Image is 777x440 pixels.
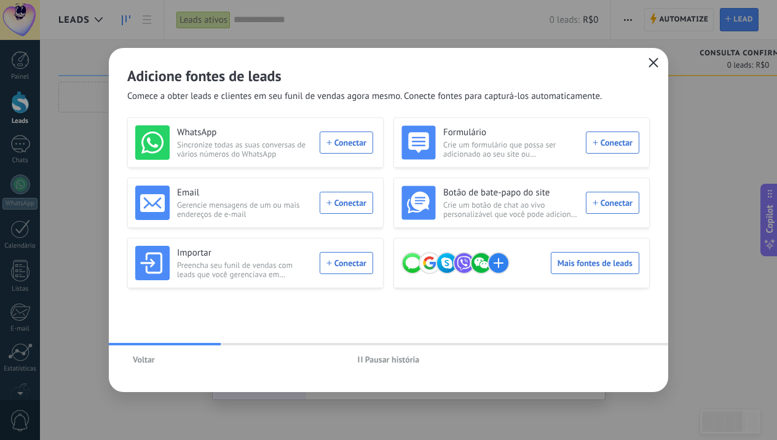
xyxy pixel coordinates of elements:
[127,350,160,369] button: Voltar
[443,200,578,219] span: Crie um botão de chat ao vivo personalizável que você pode adicionar ao seu site
[127,66,650,85] h2: Adicione fontes de leads
[177,261,312,279] span: Preencha seu funil de vendas com leads que você gerenciava em planilhas
[352,350,425,369] button: Pausar história
[133,355,155,364] span: Voltar
[177,200,312,219] span: Gerencie mensagens de um ou mais endereços de e-mail
[127,90,602,103] span: Comece a obter leads e clientes em seu funil de vendas agora mesmo. Conecte fontes para capturá-l...
[177,140,312,159] span: Sincronize todas as suas conversas de vários números do WhatsApp
[365,355,420,364] span: Pausar história
[177,127,312,139] h3: WhatsApp
[443,140,578,159] span: Crie um formulário que possa ser adicionado ao seu site ou compartilhado como um link
[177,187,312,199] h3: Email
[443,127,578,139] h3: Formulário
[443,187,578,199] h3: Botão de bate-papo do site
[177,247,312,259] h3: Importar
